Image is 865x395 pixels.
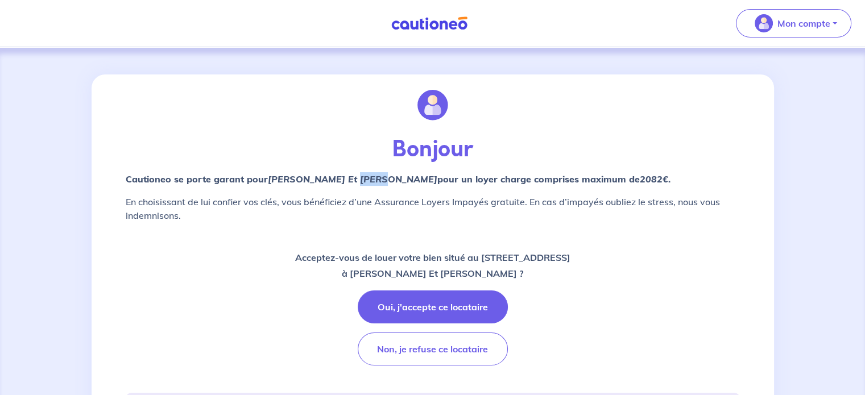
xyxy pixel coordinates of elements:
[126,136,740,163] p: Bonjour
[736,9,851,38] button: illu_account_valid_menu.svgMon compte
[777,16,830,30] p: Mon compte
[640,173,668,185] em: 2082€
[755,14,773,32] img: illu_account_valid_menu.svg
[268,173,437,185] em: [PERSON_NAME] Et [PERSON_NAME]
[358,332,508,365] button: Non, je refuse ce locataire
[126,173,671,185] strong: Cautioneo se porte garant pour pour un loyer charge comprises maximum de .
[295,250,570,281] p: Acceptez-vous de louer votre bien situé au [STREET_ADDRESS] à [PERSON_NAME] Et [PERSON_NAME] ?
[358,290,508,323] button: Oui, j'accepte ce locataire
[126,195,740,222] p: En choisissant de lui confier vos clés, vous bénéficiez d’une Assurance Loyers Impayés gratuite. ...
[387,16,472,31] img: Cautioneo
[417,90,448,120] img: illu_account.svg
